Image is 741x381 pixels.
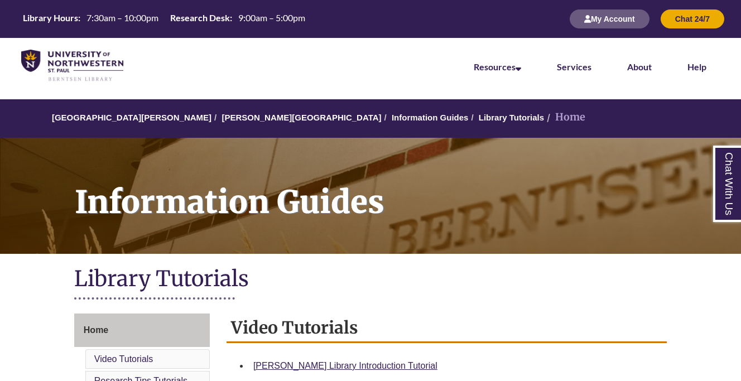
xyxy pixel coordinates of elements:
[238,12,305,23] span: 9:00am – 5:00pm
[18,12,310,26] table: Hours Today
[166,12,234,24] th: Research Desk:
[474,61,521,72] a: Resources
[570,14,649,23] a: My Account
[627,61,652,72] a: About
[253,361,437,370] a: [PERSON_NAME] Library Introduction Tutorial
[557,61,591,72] a: Services
[479,113,544,122] a: Library Tutorials
[222,113,381,122] a: [PERSON_NAME][GEOGRAPHIC_DATA]
[21,50,123,82] img: UNWSP Library Logo
[84,325,108,335] span: Home
[18,12,82,24] th: Library Hours:
[570,9,649,28] button: My Account
[52,113,211,122] a: [GEOGRAPHIC_DATA][PERSON_NAME]
[18,12,310,27] a: Hours Today
[74,314,210,347] a: Home
[62,138,741,239] h1: Information Guides
[227,314,667,343] h2: Video Tutorials
[86,12,158,23] span: 7:30am – 10:00pm
[544,109,585,126] li: Home
[94,354,153,364] a: Video Tutorials
[661,9,724,28] button: Chat 24/7
[74,265,667,295] h1: Library Tutorials
[661,14,724,23] a: Chat 24/7
[687,61,706,72] a: Help
[392,113,469,122] a: Information Guides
